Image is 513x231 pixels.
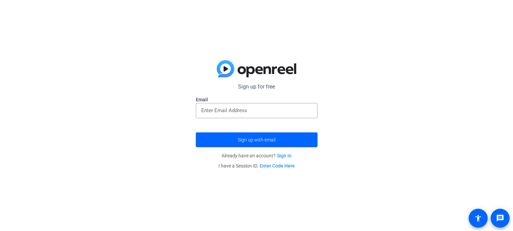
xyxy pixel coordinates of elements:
mat-icon: accessibility [474,214,482,222]
img: blue-gradient.svg [217,60,296,78]
p: Sign up for free [196,83,318,91]
label: Email [196,96,318,103]
a: Sign in [277,153,292,158]
button: Sign up with email [196,132,318,147]
span: I have a Session ID. [218,163,295,169]
input: Enter Email Address [201,106,312,114]
a: Enter Code Here [260,163,295,169]
span: Already have an account? [221,153,292,158]
mat-icon: message [496,214,504,222]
